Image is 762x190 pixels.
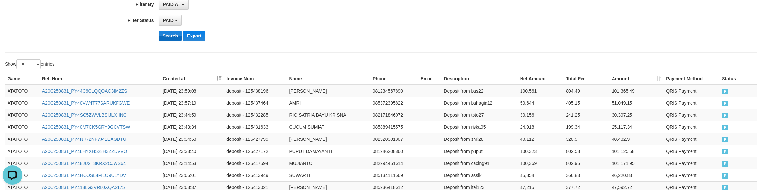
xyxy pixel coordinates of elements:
[224,145,287,157] td: deposit - 125427172
[722,125,728,130] span: PAID
[370,145,418,157] td: 081246208860
[609,157,663,169] td: 101,171.95
[16,59,41,69] select: Showentries
[609,133,663,145] td: 40,432.9
[518,97,564,109] td: 50,644
[224,85,287,97] td: deposit - 125438196
[722,161,728,167] span: PAID
[722,89,728,94] span: PAID
[287,145,370,157] td: PUPUT DAMAYANTI
[224,97,287,109] td: deposit - 125437464
[518,145,564,157] td: 100,323
[370,97,418,109] td: 085372395822
[42,124,130,130] a: A20C250831_PY40M7CK5GRY9GCVTSW
[160,169,224,181] td: [DATE] 23:06:01
[663,85,719,97] td: QRIS Payment
[224,157,287,169] td: deposit - 125417594
[441,169,517,181] td: Deposit from assik
[287,85,370,97] td: [PERSON_NAME]
[609,169,663,181] td: 46,220.83
[370,133,418,145] td: 082320301307
[609,85,663,97] td: 101,365.49
[224,133,287,145] td: deposit - 125427799
[5,85,39,97] td: ATATOTO
[160,121,224,133] td: [DATE] 23:43:34
[518,73,564,85] th: Net Amount
[5,145,39,157] td: ATATOTO
[518,109,564,121] td: 30,156
[719,73,757,85] th: Status
[159,15,181,26] button: PAID
[722,149,728,154] span: PAID
[224,169,287,181] td: deposit - 125413949
[160,97,224,109] td: [DATE] 23:57:19
[518,85,564,97] td: 100,561
[160,145,224,157] td: [DATE] 23:33:40
[39,73,160,85] th: Ref. Num
[663,145,719,157] td: QRIS Payment
[287,73,370,85] th: Name
[163,18,173,23] span: PAID
[609,109,663,121] td: 30,397.25
[42,149,127,154] a: A20C250831_PY4LHYXH528H3ZZDVVO
[518,157,564,169] td: 100,369
[609,121,663,133] td: 25,117.34
[663,109,719,121] td: QRIS Payment
[609,73,663,85] th: Amount: activate to sort column ascending
[663,169,719,181] td: QRIS Payment
[287,121,370,133] td: CUCUM SUMIATI
[441,97,517,109] td: Deposit from bahagia12
[5,157,39,169] td: ATATOTO
[441,73,517,85] th: Description
[663,121,719,133] td: QRIS Payment
[370,169,418,181] td: 085134111569
[441,157,517,169] td: Deposit from cacing91
[609,97,663,109] td: 51,049.15
[441,109,517,121] td: Deposit from toto27
[5,109,39,121] td: ATATOTO
[441,133,517,145] td: Deposit from shrl28
[42,161,126,166] a: A20C250831_PY48JU2T3KRX2CJWS64
[370,109,418,121] td: 082171846072
[42,173,126,178] a: A20C250831_PY4HCOSL4PILO9ULYDV
[224,73,287,85] th: Invoice Num
[5,133,39,145] td: ATATOTO
[160,133,224,145] td: [DATE] 23:34:58
[563,169,609,181] td: 366.83
[287,109,370,121] td: RIO SATRIA BAYU KRISNA
[441,121,517,133] td: Deposit from riska95
[5,73,39,85] th: Game
[160,85,224,97] td: [DATE] 23:59:08
[370,73,418,85] th: Phone
[42,100,130,106] a: A20C250831_PY40VW4T77SARUKFGWE
[563,157,609,169] td: 802.95
[722,101,728,106] span: PAID
[663,157,719,169] td: QRIS Payment
[663,97,719,109] td: QRIS Payment
[722,137,728,142] span: PAID
[563,97,609,109] td: 405.15
[563,109,609,121] td: 241.25
[441,145,517,157] td: Deposit from puput
[224,121,287,133] td: deposit - 125431633
[160,157,224,169] td: [DATE] 23:14:53
[287,97,370,109] td: AMRI
[722,113,728,118] span: PAID
[224,109,287,121] td: deposit - 125432285
[5,121,39,133] td: ATATOTO
[418,73,441,85] th: Email
[160,109,224,121] td: [DATE] 23:44:59
[370,157,418,169] td: 082294451614
[663,133,719,145] td: QRIS Payment
[563,73,609,85] th: Total Fee
[609,145,663,157] td: 101,125.58
[518,169,564,181] td: 45,854
[5,59,54,69] label: Show entries
[159,31,182,41] button: Search
[518,121,564,133] td: 24,918
[287,133,370,145] td: [PERSON_NAME]
[42,137,126,142] a: A20C250831_PY4NK72NF7J41EXGDTU
[42,112,127,118] a: A20C250831_PY4SC5ZWVLBSIJLXHNC
[42,88,127,94] a: A20C250831_PY44C6CLQQOAC3IM2ZS
[722,173,728,179] span: PAID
